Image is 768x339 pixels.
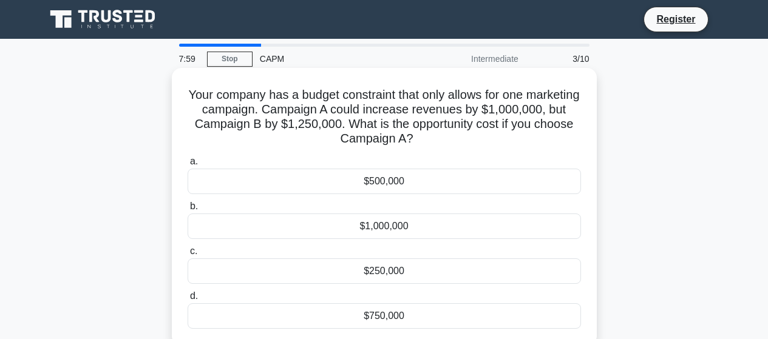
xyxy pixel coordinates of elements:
div: $500,000 [188,169,581,194]
div: 7:59 [172,47,207,71]
div: $250,000 [188,258,581,284]
a: Stop [207,52,253,67]
div: CAPM [253,47,420,71]
span: a. [190,156,198,166]
div: $750,000 [188,303,581,329]
div: Intermediate [420,47,526,71]
a: Register [649,12,702,27]
h5: Your company has a budget constraint that only allows for one marketing campaign. Campaign A coul... [186,87,582,147]
div: $1,000,000 [188,213,581,239]
div: 3/10 [526,47,597,71]
span: b. [190,201,198,211]
span: c. [190,246,197,256]
span: d. [190,290,198,301]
